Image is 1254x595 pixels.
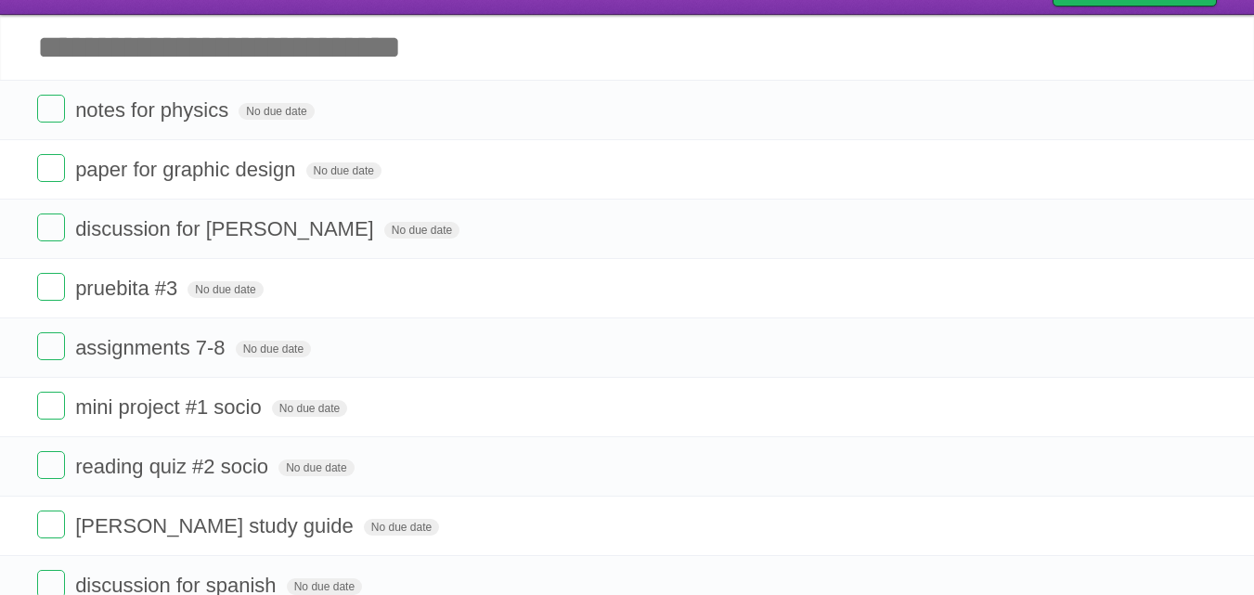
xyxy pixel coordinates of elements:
label: Done [37,332,65,360]
label: Done [37,154,65,182]
span: No due date [278,459,354,476]
label: Done [37,511,65,538]
span: pruebita #3 [75,277,182,300]
span: No due date [364,519,439,536]
span: reading quiz #2 socio [75,455,273,478]
label: Done [37,213,65,241]
span: paper for graphic design [75,158,300,181]
label: Done [37,451,65,479]
span: No due date [306,162,381,179]
label: Done [37,392,65,420]
label: Done [37,273,65,301]
span: No due date [187,281,263,298]
span: No due date [236,341,311,357]
span: No due date [384,222,459,239]
span: discussion for [PERSON_NAME] [75,217,379,240]
label: Done [37,95,65,123]
span: No due date [239,103,314,120]
span: mini project #1 socio [75,395,266,419]
span: notes for physics [75,98,233,122]
span: assignments 7-8 [75,336,229,359]
span: No due date [272,400,347,417]
span: No due date [287,578,362,595]
span: [PERSON_NAME] study guide [75,514,358,537]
